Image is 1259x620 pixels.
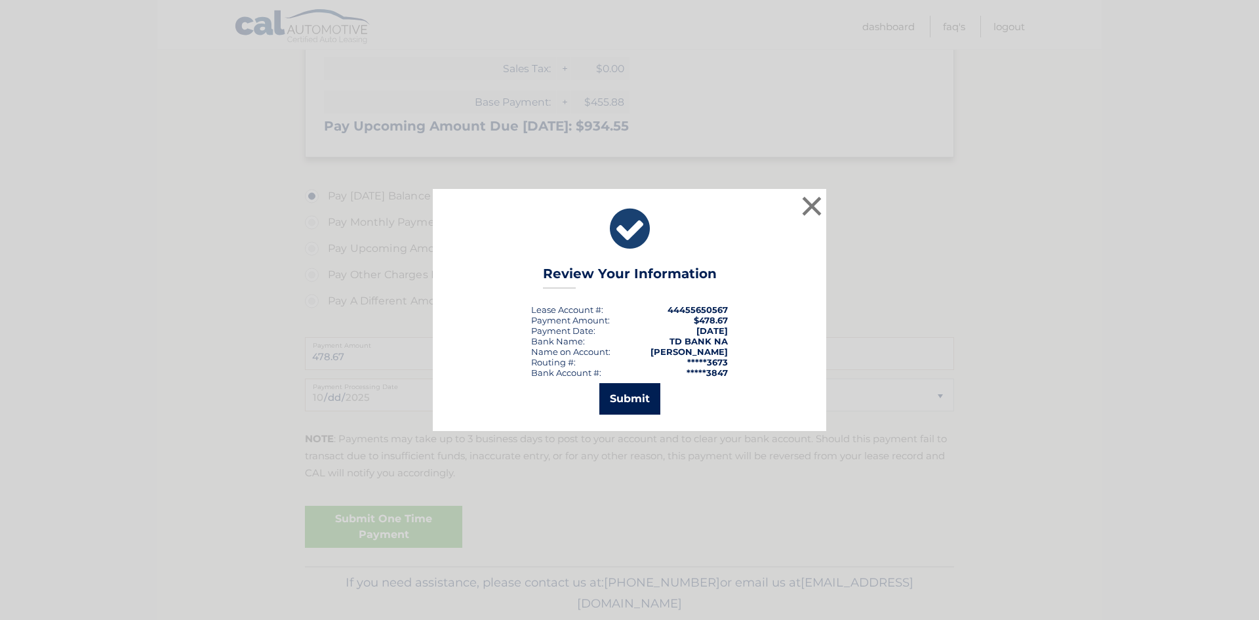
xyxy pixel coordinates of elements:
[694,315,728,325] span: $478.67
[531,367,601,378] div: Bank Account #:
[531,315,610,325] div: Payment Amount:
[668,304,728,315] strong: 44455650567
[669,336,728,346] strong: TD BANK NA
[599,383,660,415] button: Submit
[531,336,585,346] div: Bank Name:
[531,357,576,367] div: Routing #:
[531,325,595,336] div: :
[799,193,825,219] button: ×
[696,325,728,336] span: [DATE]
[531,325,593,336] span: Payment Date
[650,346,728,357] strong: [PERSON_NAME]
[531,304,603,315] div: Lease Account #:
[543,266,717,289] h3: Review Your Information
[531,346,610,357] div: Name on Account:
